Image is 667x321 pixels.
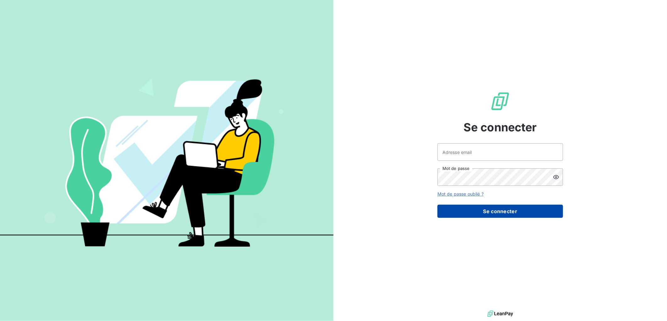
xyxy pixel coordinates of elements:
input: placeholder [437,143,563,161]
a: Mot de passe oublié ? [437,191,484,197]
button: Se connecter [437,205,563,218]
img: logo [487,309,513,318]
img: Logo LeanPay [490,91,510,111]
span: Se connecter [464,119,537,136]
